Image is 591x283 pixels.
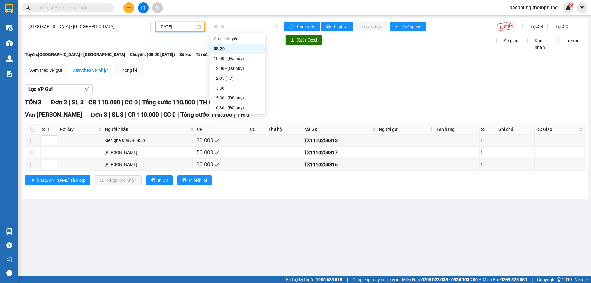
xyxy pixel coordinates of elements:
th: Tên hàng [435,124,480,135]
span: In biên lai [189,177,207,184]
span: search [26,6,30,10]
button: In đơn chọn [355,22,388,31]
span: | [160,111,162,118]
td: TX1110250317 [303,147,378,159]
span: Hỗ trợ kỹ thuật: [286,276,342,283]
button: downloadXuất Excel [285,35,322,45]
button: aim [152,2,163,13]
button: file-add [138,2,149,13]
span: Lọc CC [553,23,569,30]
span: | [196,99,198,106]
span: Thống kê [402,23,421,30]
span: check [214,162,220,167]
strong: 0708 023 035 - 0935 103 250 [421,277,478,282]
span: plus [127,6,131,10]
input: 11/10/2025 [159,23,195,30]
th: Thu hộ [267,124,303,135]
span: 08:20 [214,22,278,31]
span: sync [289,24,295,29]
div: Thống kê [120,67,137,74]
span: Tài xế: [196,51,209,58]
span: CR 110.000 [128,111,159,118]
span: printer [151,178,155,183]
span: ⚪️ [479,278,481,281]
button: sort-ascending[PERSON_NAME] sắp xếp [25,175,90,185]
span: bar-chart [395,24,400,29]
div: TX1110250318 [304,137,376,144]
button: printerIn DS [146,175,173,185]
span: In phơi [334,23,348,30]
span: bacphung.thomphung [505,4,563,11]
span: Trên xe [563,37,582,44]
div: Chọn chuyến [210,34,265,44]
span: | [347,276,348,283]
b: Tuyến: [GEOGRAPHIC_DATA] - [GEOGRAPHIC_DATA] [25,52,125,57]
span: Miền Bắc [483,276,527,283]
span: Mã GD [304,126,371,133]
div: 08:20 [214,45,262,52]
span: Cung cấp máy in - giấy in: [352,276,400,283]
span: caret-down [579,5,585,10]
div: 30.000 [196,136,247,145]
span: Văn [PERSON_NAME] [25,111,82,118]
span: SL 3 [72,99,84,106]
span: Đơn 3 [51,99,67,106]
button: printerIn phơi [321,22,353,31]
span: TH 0 [237,111,250,118]
span: SL 3 [112,111,123,118]
th: CR [195,124,248,135]
span: | [122,99,123,106]
span: | [85,99,87,106]
div: TX1110250317 [304,149,376,156]
span: | [532,276,533,283]
img: solution-icon [6,71,13,77]
div: 15:30 - (Đã hủy) [214,95,262,101]
img: icon-new-feature [565,5,571,10]
span: down [84,87,89,91]
td: TX1110250318 [303,135,378,147]
div: 12:05 (TC) [214,75,262,82]
div: 50.000 [196,148,247,157]
span: printer [182,178,187,183]
th: Ghi chú [497,124,534,135]
div: 13:30 [214,85,262,91]
span: Hà Nội - Nghệ An [28,22,147,31]
td: TX1110250316 [303,159,378,171]
img: warehouse-icon [6,40,13,46]
span: In DS [158,177,168,184]
span: Lọc VP Gửi [28,85,53,93]
span: aim [155,6,159,10]
span: | [69,99,70,106]
div: Chọn chuyến [214,35,262,42]
span: download [290,38,295,43]
div: 1 [480,137,496,144]
span: [PERSON_NAME] sắp xếp [37,177,86,184]
span: sort-ascending [30,178,34,183]
span: Nơi lấy [60,126,97,133]
span: ĐC Giao [536,126,578,133]
input: Tìm tên, số ĐT hoặc mã đơn [34,4,107,11]
strong: 0369 525 060 [501,277,527,282]
span: | [109,111,110,118]
span: TH 0 [199,99,212,106]
span: Tổng cước 110.000 [142,99,195,106]
button: plus [123,2,134,13]
span: | [125,111,127,118]
div: Xem theo VP nhận [73,67,109,74]
button: bar-chartThống kê [390,22,426,31]
span: Xuất Excel [297,37,317,43]
div: 1 [480,149,496,156]
span: Chuyến: (08:20 [DATE]) [130,51,175,58]
img: warehouse-icon [6,25,13,31]
span: check [214,138,220,143]
span: CC 0 [125,99,138,106]
div: 16:30 - (Đã hủy) [214,104,262,111]
div: TX1110250316 [304,161,376,168]
button: caret-down [577,2,587,13]
span: Miền Nam [402,276,478,283]
span: Lọc CR [528,23,544,30]
th: CC [248,124,267,135]
span: TỔNG [25,99,42,106]
span: Đã giao [501,37,521,44]
strong: 1900 633 818 [316,277,342,282]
